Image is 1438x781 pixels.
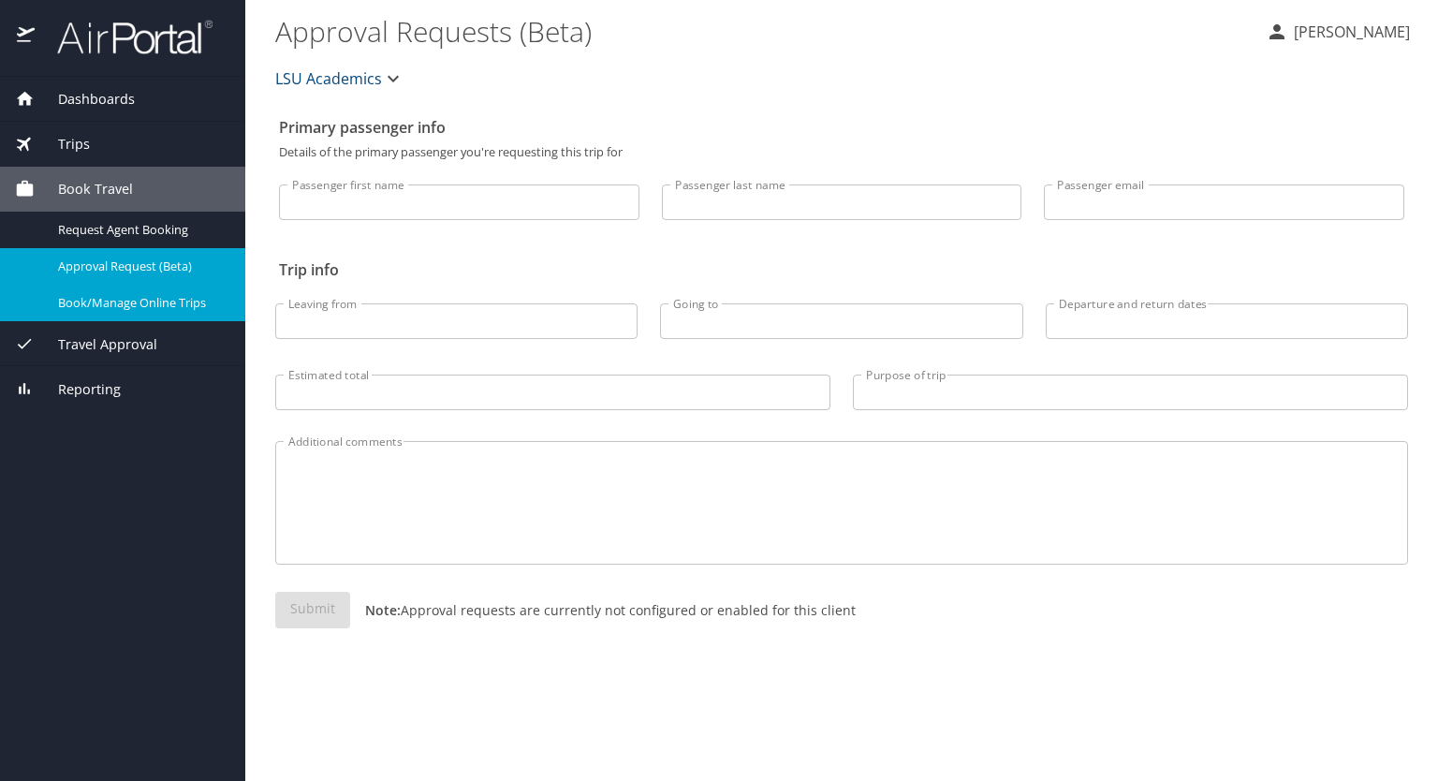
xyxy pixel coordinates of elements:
[350,600,856,620] p: Approval requests are currently not configured or enabled for this client
[37,19,213,55] img: airportal-logo.png
[279,146,1404,158] p: Details of the primary passenger you're requesting this trip for
[275,66,382,92] span: LSU Academics
[35,134,90,155] span: Trips
[1258,15,1417,49] button: [PERSON_NAME]
[35,89,135,110] span: Dashboards
[275,2,1251,60] h1: Approval Requests (Beta)
[279,112,1404,142] h2: Primary passenger info
[1288,21,1410,43] p: [PERSON_NAME]
[365,601,401,619] strong: Note:
[268,60,412,97] button: LSU Academics
[17,19,37,55] img: icon-airportal.png
[35,379,121,400] span: Reporting
[279,255,1404,285] h2: Trip info
[35,179,133,199] span: Book Travel
[35,334,157,355] span: Travel Approval
[58,294,223,312] span: Book/Manage Online Trips
[58,221,223,239] span: Request Agent Booking
[58,258,223,275] span: Approval Request (Beta)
